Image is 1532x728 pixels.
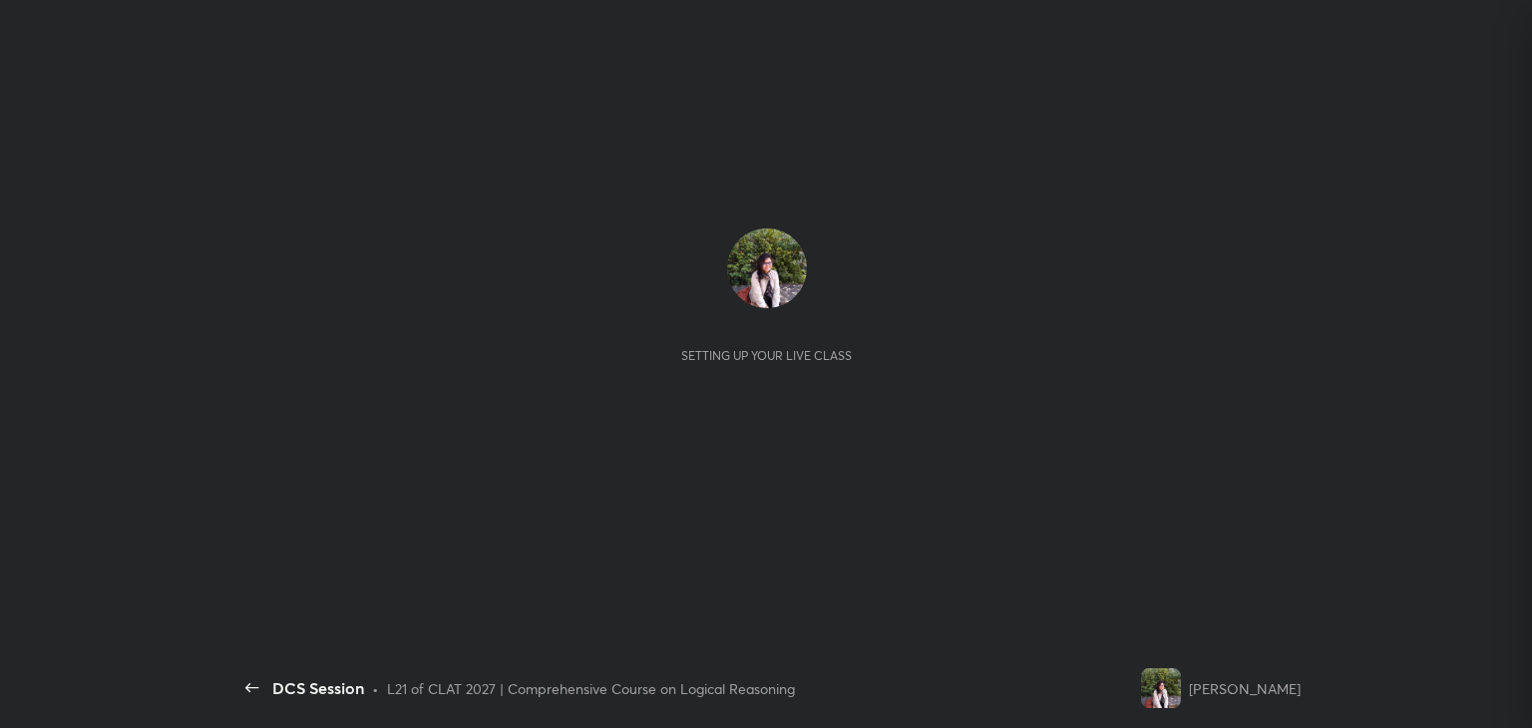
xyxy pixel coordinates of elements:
[272,676,364,700] div: DCS Session
[1189,678,1301,699] div: [PERSON_NAME]
[727,228,807,308] img: d32a3653a59a4f6dbabcf5fd46e7bda8.jpg
[372,678,379,699] div: •
[681,348,852,363] div: Setting up your live class
[387,678,795,699] div: L21 of CLAT 2027 | Comprehensive Course on Logical Reasoning
[1141,668,1181,708] img: d32a3653a59a4f6dbabcf5fd46e7bda8.jpg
